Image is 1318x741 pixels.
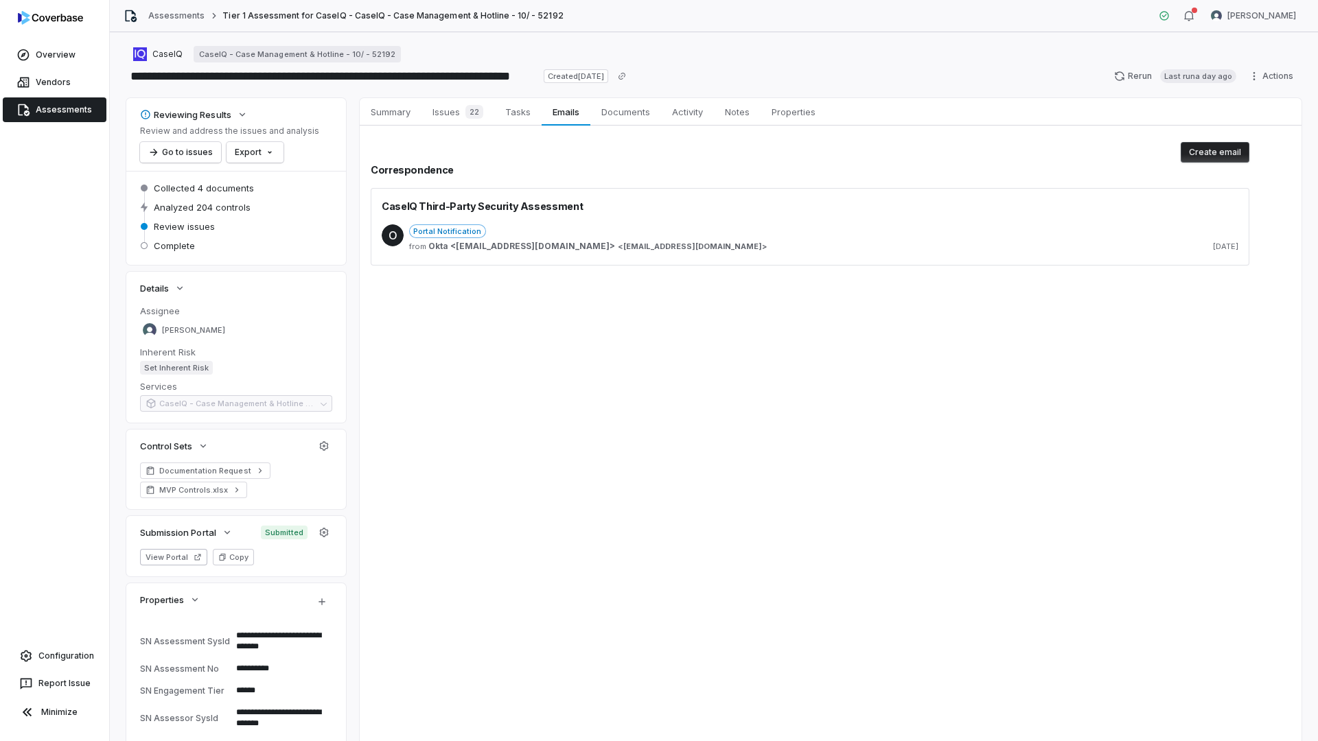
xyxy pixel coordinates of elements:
img: Samuel Folarin avatar [143,323,157,337]
button: View Portal [140,549,207,565]
img: logo-D7KZi-bG.svg [18,11,83,25]
button: Go to issues [140,142,221,163]
div: SN Assessment SysId [140,636,231,646]
button: Details [136,276,189,301]
div: Reviewing Results [140,108,231,121]
span: Activity [667,103,708,121]
span: Properties [766,103,821,121]
span: [DATE] [1213,242,1238,252]
a: Overview [3,43,106,67]
a: Assessments [148,10,205,21]
button: Actions [1245,66,1302,86]
span: Notes [719,103,755,121]
button: Control Sets [136,434,213,458]
span: CaseIQ [152,49,183,60]
span: Vendors [36,77,71,88]
span: Submission Portal [140,526,216,539]
img: Samuel Folarin avatar [1211,10,1222,21]
span: Complete [154,239,195,252]
a: Configuration [5,644,104,668]
div: SN Assessor SysId [140,713,231,723]
span: Collected 4 documents [154,182,254,194]
a: Documentation Request [140,462,270,479]
div: SN Engagement Tier [140,685,231,696]
span: Assessments [36,104,92,115]
span: Documentation Request [159,465,251,476]
a: Vendors [3,70,106,95]
button: https://caseiq.com/CaseIQ [129,42,187,67]
span: CaseIQ Third-Party Security Assessment [382,199,583,213]
button: Export [227,142,284,163]
span: Submitted [261,526,308,539]
span: Last run a day ago [1160,69,1236,83]
a: Assessments [3,97,106,122]
span: [PERSON_NAME] [1227,10,1296,21]
span: Configuration [38,650,94,661]
span: Control Sets [140,440,192,452]
span: Review issues [154,220,215,233]
button: Minimize [5,698,104,726]
span: Set Inherent Risk [140,361,213,375]
dt: Services [140,380,332,392]
button: Copy link [610,64,634,89]
span: Documents [596,103,656,121]
button: Create email [1181,142,1249,163]
span: Okta <[EMAIL_ADDRESS][DOMAIN_NAME]> [428,241,615,252]
span: < [618,242,623,252]
span: from [409,242,423,252]
button: Reviewing Results [136,102,252,127]
h2: Correspondence [371,163,1249,177]
span: Minimize [41,707,78,718]
span: Emails [547,103,584,121]
button: Properties [136,587,205,612]
div: SN Assessment No [140,663,231,674]
span: > [428,241,767,252]
span: MVP Controls.xlsx [159,484,228,495]
span: O [382,224,404,246]
span: Created [DATE] [544,69,608,83]
button: Samuel Folarin avatar[PERSON_NAME] [1203,5,1304,26]
button: Report Issue [5,671,104,696]
span: [PERSON_NAME] [162,325,225,336]
span: [EMAIL_ADDRESS][DOMAIN_NAME] [623,242,762,252]
span: Details [140,282,169,294]
dt: Inherent Risk [140,346,332,358]
button: RerunLast runa day ago [1106,66,1245,86]
span: Summary [365,103,416,121]
button: Submission Portal [136,520,237,545]
button: Copy [213,549,254,565]
a: MVP Controls.xlsx [140,482,247,498]
dt: Assignee [140,305,332,317]
span: Tier 1 Assessment for CaseIQ - CaseIQ - Case Management & Hotline - 10/ - 52192 [222,10,563,21]
a: CaseIQ - Case Management & Hotline - 10/ - 52192 [194,46,401,62]
span: Analyzed 204 controls [154,201,251,213]
span: Issues [427,102,489,121]
span: Tasks [500,103,536,121]
span: Portal Notification [409,224,486,238]
span: 22 [465,105,483,119]
span: Overview [36,49,76,60]
span: Properties [140,593,184,606]
p: Review and address the issues and analysis [140,126,319,137]
span: Report Issue [38,678,91,689]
